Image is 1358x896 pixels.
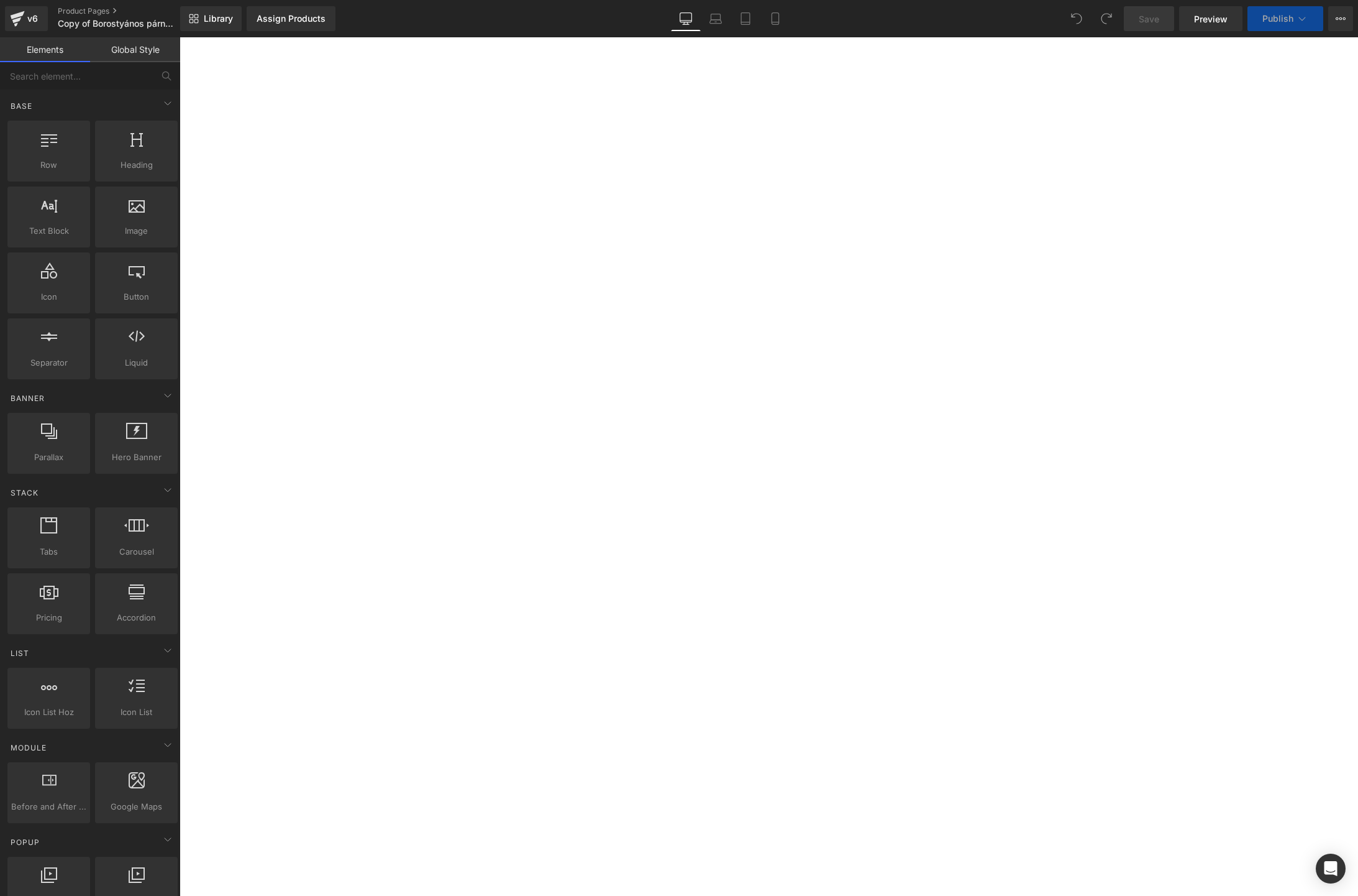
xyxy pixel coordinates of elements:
[58,19,177,29] span: Copy of Borostyános párna Új termékoldal template backup
[11,706,86,719] span: Icon List Hoz
[5,6,48,31] a: v6
[99,611,174,624] span: Accordion
[99,545,174,558] span: Carousel
[99,451,174,464] span: Hero Banner
[731,6,760,31] a: Tablet
[11,159,86,172] span: Row
[90,37,180,62] a: Global Style
[11,224,86,238] span: Text Block
[25,11,40,27] div: v6
[1139,12,1159,25] span: Save
[99,224,174,238] span: Image
[11,290,86,303] span: Icon
[11,356,86,369] span: Separator
[9,742,48,754] span: Module
[11,800,86,813] span: Before and After Images
[1316,854,1346,884] div: Open Intercom Messenger
[11,545,86,558] span: Tabs
[11,611,86,624] span: Pricing
[1094,6,1119,31] button: Redo
[1328,6,1353,31] button: More
[1179,6,1242,31] a: Preview
[1262,14,1293,24] span: Publish
[99,159,174,172] span: Heading
[58,6,201,16] a: Product Pages
[99,800,174,813] span: Google Maps
[204,13,233,24] span: Library
[1194,12,1228,25] span: Preview
[1064,6,1089,31] button: Undo
[99,356,174,369] span: Liquid
[99,706,174,719] span: Icon List
[99,290,174,303] span: Button
[701,6,731,31] a: Laptop
[760,6,790,31] a: Mobile
[9,392,46,404] span: Banner
[9,836,41,848] span: Popup
[180,6,242,31] a: New Library
[11,451,86,464] span: Parallax
[257,14,326,24] div: Assign Products
[9,647,30,659] span: List
[1247,6,1323,31] button: Publish
[9,100,34,112] span: Base
[671,6,701,31] a: Desktop
[9,487,40,499] span: Stack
